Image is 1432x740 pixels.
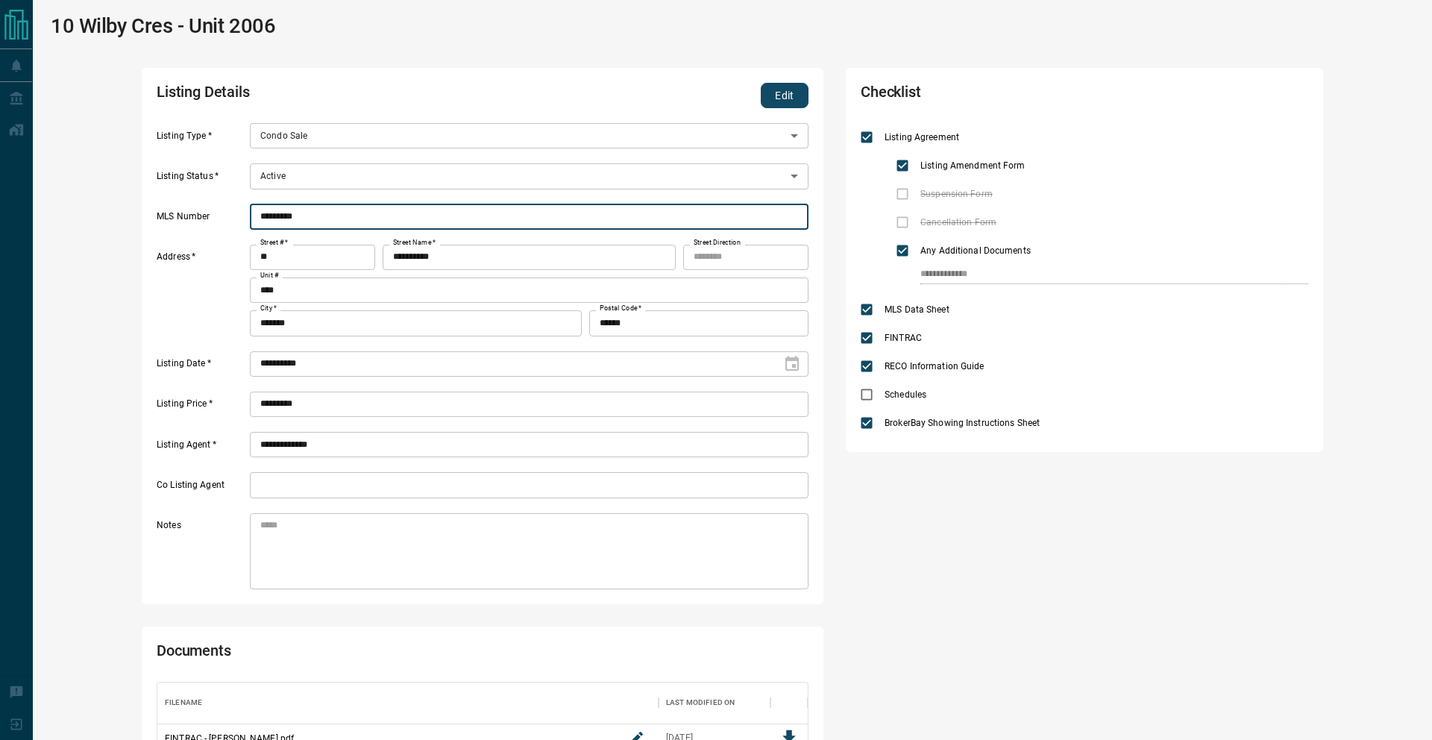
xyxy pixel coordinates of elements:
div: Last Modified On [659,682,770,724]
label: Postal Code [600,304,641,313]
span: Cancellation Form [917,216,1000,229]
div: Filename [165,682,202,724]
label: Listing Date [157,357,246,377]
label: MLS Number [157,210,246,230]
span: Any Additional Documents [917,244,1034,257]
div: Last Modified On [666,682,735,724]
label: Street Name [393,238,436,248]
h2: Documents [157,642,547,667]
span: BrokerBay Showing Instructions Sheet [881,416,1043,430]
span: Listing Agreement [881,131,963,144]
h1: 10 Wilby Cres - Unit 2006 [51,14,275,38]
span: FINTRAC [881,331,926,345]
span: RECO Information Guide [881,360,987,373]
div: Condo Sale [250,123,808,148]
h2: Listing Details [157,83,547,108]
span: Schedules [881,388,930,401]
span: MLS Data Sheet [881,303,953,316]
div: Active [250,163,808,189]
label: Unit # [260,271,279,280]
label: Co Listing Agent [157,479,246,498]
h2: Checklist [861,83,1129,108]
label: Address [157,251,246,336]
span: Listing Amendment Form [917,159,1029,172]
label: Street Direction [694,238,741,248]
label: Street # [260,238,288,248]
label: Listing Type [157,130,246,149]
label: Listing Status [157,170,246,189]
label: Notes [157,519,246,589]
button: Edit [761,83,808,108]
input: checklist input [920,265,1277,284]
label: Listing Price [157,398,246,417]
label: City [260,304,277,313]
label: Listing Agent [157,439,246,458]
span: Suspension Form [917,187,996,201]
div: Filename [157,682,659,724]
